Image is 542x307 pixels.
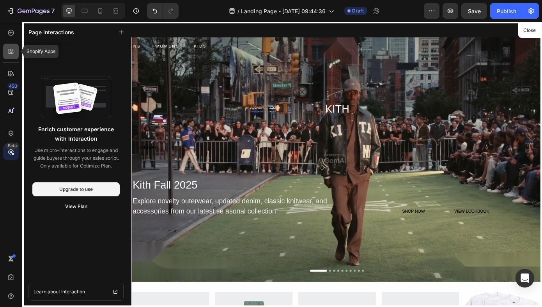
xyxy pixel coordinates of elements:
[32,199,120,213] button: View Plan
[520,25,539,36] button: Close
[147,3,179,19] div: Undo/Redo
[51,6,55,16] p: 7
[461,3,487,19] button: Save
[515,269,534,288] div: Open Intercom Messenger
[28,283,124,301] a: Learn about Interaction
[65,203,87,210] div: View Plan
[32,146,120,162] p: Use micro-interactions to engage and guide buyers through your sales script.
[237,7,239,15] span: /
[352,7,364,14] span: Draft
[6,143,19,149] div: Beta
[490,3,523,19] button: Publish
[28,28,74,36] p: Page interactions
[3,3,58,19] button: 7
[32,182,120,196] button: Upgrade to use
[468,8,481,14] span: Save
[34,288,85,296] span: Learn about Interaction
[131,22,542,307] iframe: Design area
[7,83,19,89] div: 450
[59,186,93,193] div: Upgrade to use
[497,7,516,15] div: Publish
[32,162,120,170] p: Only available for Optimize Plan.
[34,125,118,143] p: Enrich customer experience with Interaction
[241,7,326,15] span: Landing Page - [DATE] 09:44:36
